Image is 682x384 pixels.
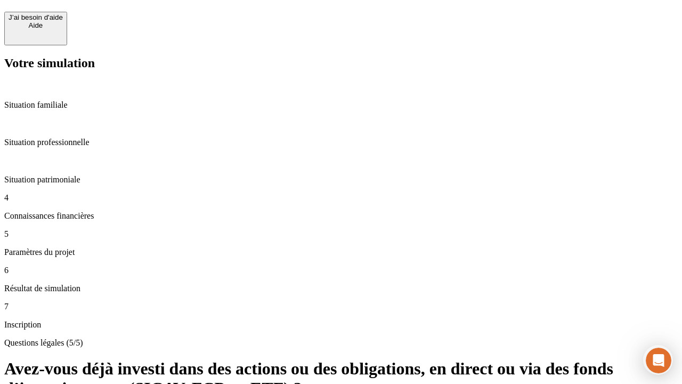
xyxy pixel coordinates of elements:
[4,284,678,293] p: Résultat de simulation
[4,247,678,257] p: Paramètres du projet
[643,345,673,375] iframe: Intercom live chat discovery launcher
[4,302,678,311] p: 7
[646,348,671,373] iframe: Intercom live chat
[4,266,678,275] p: 6
[4,138,678,147] p: Situation professionnelle
[4,100,678,110] p: Situation familiale
[4,338,678,348] p: Questions légales (5/5)
[9,13,63,21] div: J’ai besoin d'aide
[9,21,63,29] div: Aide
[4,175,678,185] p: Situation patrimoniale
[4,56,678,70] h2: Votre simulation
[4,320,678,330] p: Inscription
[4,12,67,45] button: J’ai besoin d'aideAide
[4,229,678,239] p: 5
[4,193,678,203] p: 4
[4,211,678,221] p: Connaissances financières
